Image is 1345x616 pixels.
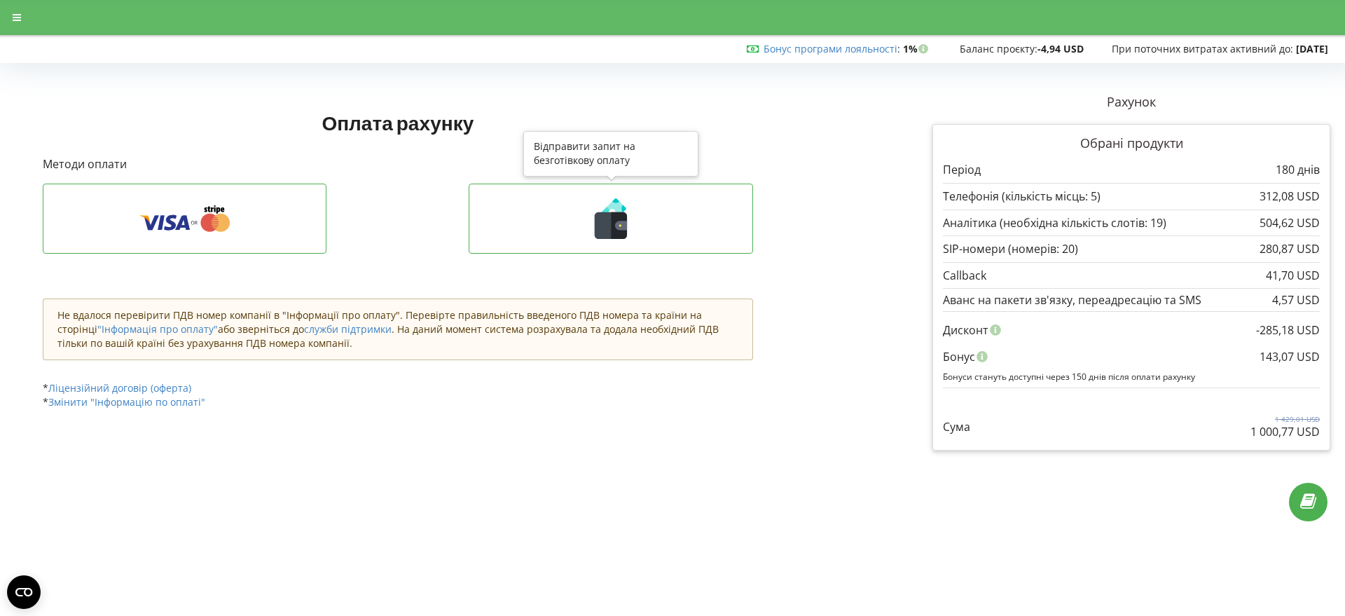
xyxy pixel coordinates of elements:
[48,381,191,395] a: Ліцензійний договір (оферта)
[7,575,41,609] button: Open CMP widget
[960,42,1037,55] span: Баланс проєкту:
[43,110,753,135] h1: Оплата рахунку
[943,343,1320,370] div: Бонус
[943,189,1101,205] p: Телефонія (кількість місць: 5)
[1250,414,1320,424] p: 1 429,01 USD
[764,42,897,55] a: Бонус програми лояльності
[1276,162,1320,178] p: 180 днів
[1037,42,1084,55] strong: -4,94 USD
[1260,215,1320,231] p: 504,62 USD
[903,42,932,55] strong: 1%
[943,419,970,435] p: Сума
[48,395,205,409] a: Змінити "Інформацію по оплаті"
[1260,343,1320,370] div: 143,07 USD
[943,135,1320,153] p: Обрані продукти
[1266,268,1320,284] p: 41,70 USD
[943,268,986,284] p: Callback
[1260,241,1320,257] p: 280,87 USD
[764,42,900,55] span: :
[304,322,392,336] a: служби підтримки
[943,162,981,178] p: Період
[1112,42,1293,55] span: При поточних витратах активний до:
[943,294,1320,306] div: Аванс на пакети зв'язку, переадресацію та SMS
[943,241,1078,257] p: SIP-номери (номерів: 20)
[1272,294,1320,306] div: 4,57 USD
[523,131,698,177] div: Відправити запит на безготівкову оплату
[943,215,1166,231] p: Аналітика (необхідна кількість слотів: 19)
[943,371,1320,383] p: Бонуси стануть доступні через 150 днів після оплати рахунку
[1296,42,1328,55] strong: [DATE]
[932,93,1330,111] p: Рахунок
[1250,424,1320,440] p: 1 000,77 USD
[1260,189,1320,205] p: 312,08 USD
[43,299,753,360] div: Не вдалося перевірити ПДВ номер компанії в "Інформації про оплату". Перевірте правильність введен...
[43,156,753,172] p: Методи оплати
[943,317,1320,343] div: Дисконт
[97,322,218,336] a: "Інформація про оплату"
[1256,317,1320,343] div: -285,18 USD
